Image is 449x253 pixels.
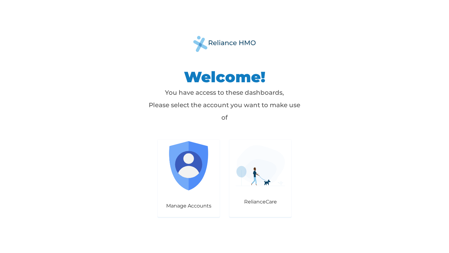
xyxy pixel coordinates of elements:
[193,36,256,52] img: RelianceHMO's Logo
[164,141,213,190] img: user
[147,86,302,124] p: You have access to these dashboards, Please select the account you want to make use of
[164,203,213,209] p: Manage Accounts
[236,199,285,205] p: RelianceCare
[147,68,302,86] h1: Welcome!
[236,145,285,186] img: enrollee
